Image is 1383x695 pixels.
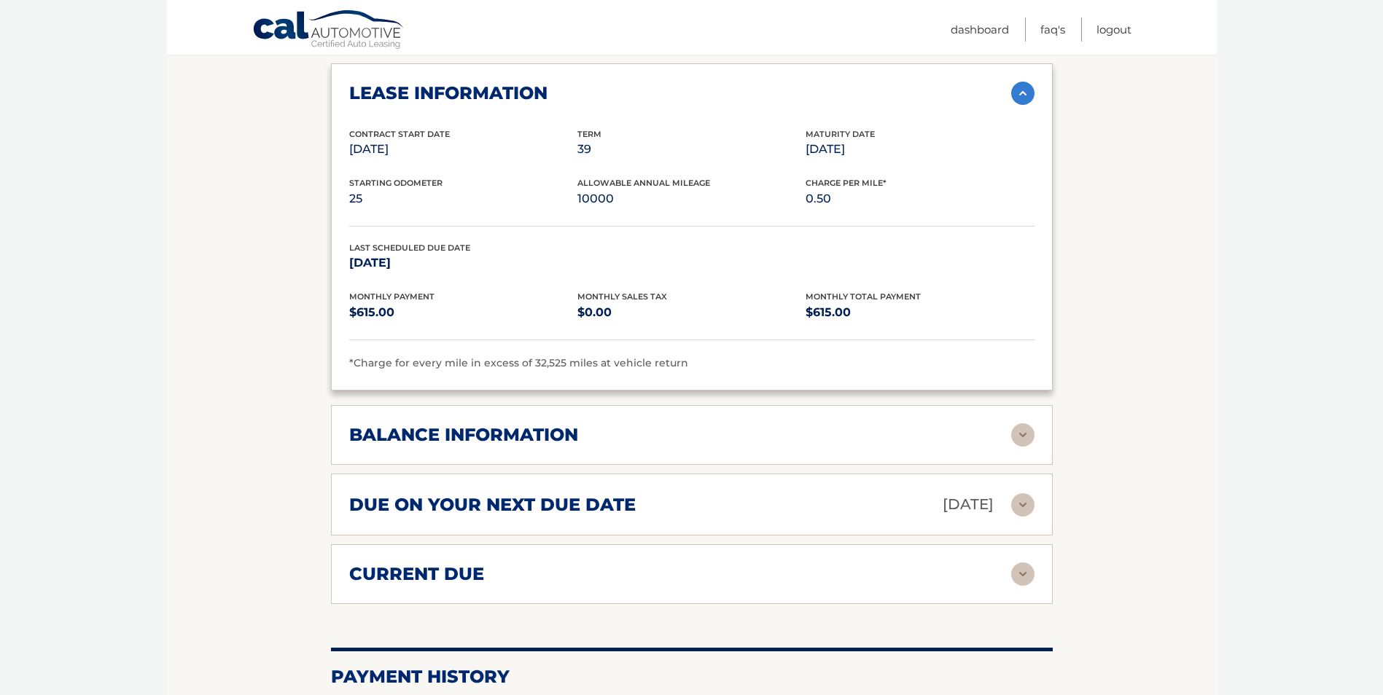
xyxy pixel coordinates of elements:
span: Contract Start Date [349,129,450,139]
span: Monthly Total Payment [806,291,921,302]
span: Monthly Payment [349,291,435,302]
h2: Payment History [331,666,1053,688]
span: Last Scheduled Due Date [349,243,470,253]
span: Term [577,129,601,139]
span: Allowable Annual Mileage [577,178,710,188]
img: accordion-rest.svg [1011,423,1035,447]
p: 0.50 [806,189,1034,209]
h2: current due [349,563,484,585]
p: 25 [349,189,577,209]
img: accordion-active.svg [1011,82,1035,105]
h2: due on your next due date [349,494,636,516]
img: accordion-rest.svg [1011,562,1035,586]
a: Dashboard [951,17,1009,42]
p: 39 [577,139,806,160]
a: Logout [1096,17,1131,42]
img: accordion-rest.svg [1011,493,1035,517]
span: Charge Per Mile* [806,178,887,188]
span: Monthly Sales Tax [577,291,667,302]
a: FAQ's [1040,17,1065,42]
span: Starting Odometer [349,178,443,188]
p: [DATE] [806,139,1034,160]
span: *Charge for every mile in excess of 32,525 miles at vehicle return [349,356,688,369]
p: $615.00 [806,302,1034,323]
span: Maturity Date [806,129,875,139]
a: Cal Automotive [252,9,405,52]
h2: balance information [349,424,578,446]
h2: lease information [349,82,548,104]
p: [DATE] [943,492,994,517]
p: [DATE] [349,139,577,160]
p: $615.00 [349,302,577,323]
p: [DATE] [349,253,577,273]
p: 10000 [577,189,806,209]
p: $0.00 [577,302,806,323]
